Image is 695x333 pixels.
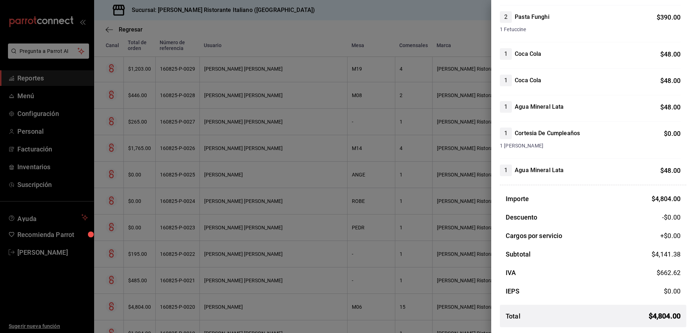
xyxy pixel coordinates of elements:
h3: Descuento [506,212,537,222]
span: 1 [500,103,512,111]
h4: Agua Mineral Lata [515,103,564,111]
span: $ 48.00 [660,167,681,174]
span: 2 [500,13,512,21]
h3: Cargos por servicio [506,231,563,241]
span: 1 [500,50,512,58]
h4: Cortesia De Cumpleaños [515,129,580,138]
span: $ 662.62 [657,269,681,276]
span: 1 [500,76,512,85]
h3: IVA [506,268,516,278]
span: $ 390.00 [657,13,681,21]
h3: Total [506,311,521,321]
span: 1 [500,129,512,138]
span: $ 0.00 [664,130,681,137]
span: $ 48.00 [660,50,681,58]
h3: IEPS [506,286,520,296]
span: $ 4,141.38 [652,250,681,258]
span: $ 4,804.00 [652,195,681,203]
span: $ 48.00 [660,103,681,111]
span: +$ 0.00 [660,231,681,241]
h4: Pasta Funghi [515,13,549,21]
span: 1 [PERSON_NAME] [500,142,681,150]
span: 1 Fetuccine [500,26,681,33]
span: -$0.00 [662,212,681,222]
span: 1 [500,166,512,175]
h4: Coca Cola [515,50,541,58]
span: $ 48.00 [660,77,681,84]
h4: Agua Mineral Lata [515,166,564,175]
h4: Coca Cola [515,76,541,85]
span: $ 4,804.00 [649,311,681,321]
h3: Subtotal [506,249,531,259]
span: $ 0.00 [664,287,681,295]
h3: Importe [506,194,529,204]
